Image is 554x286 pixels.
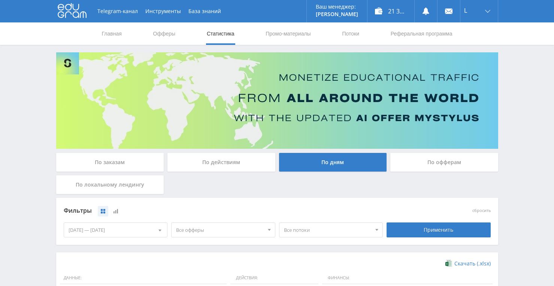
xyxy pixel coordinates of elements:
[316,4,358,10] p: Ваш менеджер:
[390,22,453,45] a: Реферальная программа
[445,259,452,267] img: xlsx
[387,222,491,237] div: Применить
[64,205,383,216] div: Фильтры
[167,153,275,172] div: По действиям
[284,223,372,237] span: Все потоки
[152,22,176,45] a: Офферы
[176,223,264,237] span: Все офферы
[56,52,498,149] img: Banner
[454,261,491,267] span: Скачать (.xlsx)
[445,260,490,267] a: Скачать (.xlsx)
[60,272,227,285] span: Данные:
[322,272,492,285] span: Финансы:
[472,208,491,213] button: сбросить
[341,22,360,45] a: Потоки
[316,11,358,17] p: [PERSON_NAME]
[56,153,164,172] div: По заказам
[56,175,164,194] div: По локальному лендингу
[265,22,311,45] a: Промо-материалы
[230,272,318,285] span: Действия:
[64,223,167,237] div: [DATE] — [DATE]
[206,22,235,45] a: Статистика
[390,153,498,172] div: По офферам
[464,7,467,13] span: L
[101,22,122,45] a: Главная
[279,153,387,172] div: По дням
